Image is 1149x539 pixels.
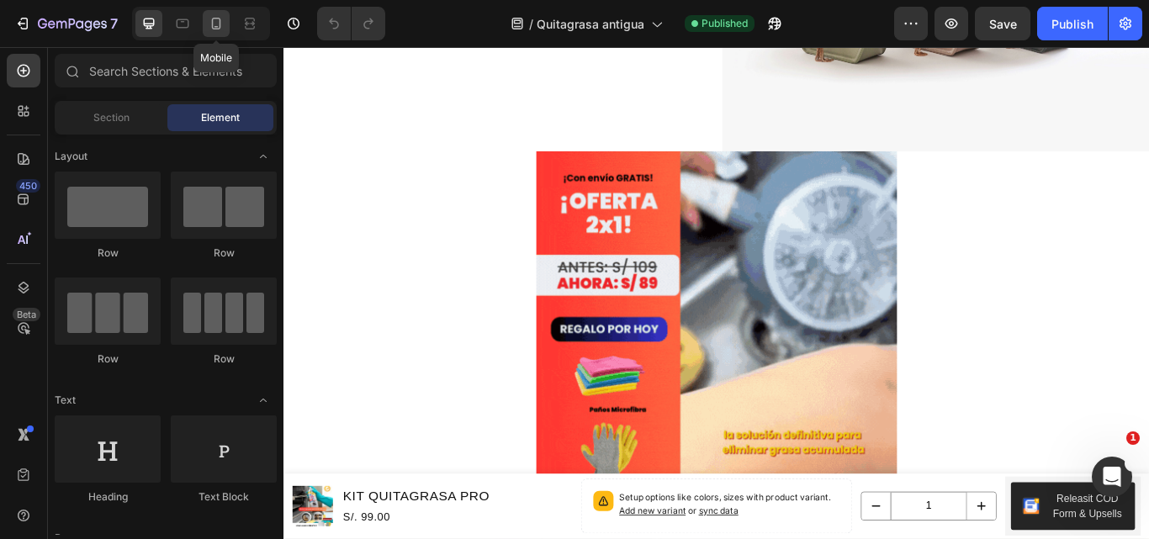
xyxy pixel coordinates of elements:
[67,511,241,537] h1: KIT QUITAGRASA PRO
[1092,457,1132,497] iframe: Intercom live chat
[201,110,240,125] span: Element
[110,13,118,34] p: 7
[13,308,40,321] div: Beta
[171,246,277,261] div: Row
[55,54,277,87] input: Search Sections & Elements
[317,7,385,40] div: Undo/Redo
[7,7,125,40] button: 7
[171,351,277,367] div: Row
[55,489,161,505] div: Heading
[55,351,161,367] div: Row
[702,16,748,31] span: Published
[1126,431,1140,445] span: 1
[55,393,76,408] span: Text
[16,179,40,193] div: 450
[171,489,277,505] div: Text Block
[55,246,161,261] div: Row
[93,110,130,125] span: Section
[1051,15,1093,33] div: Publish
[250,143,277,170] span: Toggle open
[537,15,644,33] span: Quitagrasa antigua
[529,15,533,33] span: /
[1037,7,1108,40] button: Publish
[250,387,277,414] span: Toggle open
[283,47,1149,539] iframe: Design area
[975,7,1030,40] button: Save
[989,17,1017,31] span: Save
[55,149,87,164] span: Layout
